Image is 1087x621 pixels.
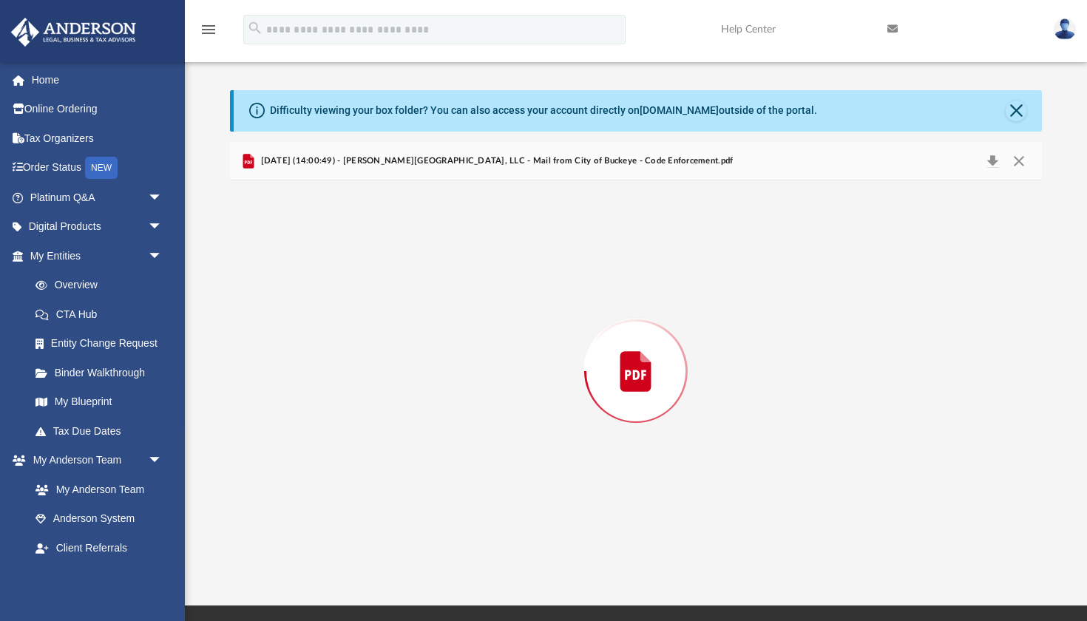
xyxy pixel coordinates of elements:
a: Online Ordering [10,95,185,124]
a: My Anderson Team [21,475,170,504]
a: My Blueprint [21,387,177,417]
a: Binder Walkthrough [21,358,185,387]
button: Close [1006,101,1026,121]
a: CTA Hub [21,299,185,329]
a: Platinum Q&Aarrow_drop_down [10,183,185,212]
span: [DATE] (14:00:49) - [PERSON_NAME][GEOGRAPHIC_DATA], LLC - Mail from City of Buckeye - Code Enforc... [257,155,733,168]
span: arrow_drop_down [148,212,177,242]
a: My Anderson Teamarrow_drop_down [10,446,177,475]
div: Preview [230,142,1042,563]
a: menu [200,28,217,38]
a: [DOMAIN_NAME] [640,104,719,116]
a: Entity Change Request [21,329,185,359]
i: menu [200,21,217,38]
img: User Pic [1054,18,1076,40]
a: Client Referrals [21,533,177,563]
a: My Entitiesarrow_drop_down [10,241,185,271]
a: Home [10,65,185,95]
button: Download [979,151,1006,172]
a: Anderson System [21,504,177,534]
span: arrow_drop_down [148,446,177,476]
span: arrow_drop_down [148,241,177,271]
a: My Documentsarrow_drop_down [10,563,177,592]
a: Tax Organizers [10,123,185,153]
i: search [247,20,263,36]
img: Anderson Advisors Platinum Portal [7,18,140,47]
button: Close [1006,151,1032,172]
div: Difficulty viewing your box folder? You can also access your account directly on outside of the p... [270,103,817,118]
span: arrow_drop_down [148,183,177,213]
a: Tax Due Dates [21,416,185,446]
a: Overview [21,271,185,300]
div: NEW [85,157,118,179]
a: Digital Productsarrow_drop_down [10,212,185,242]
a: Order StatusNEW [10,153,185,183]
span: arrow_drop_down [148,563,177,593]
